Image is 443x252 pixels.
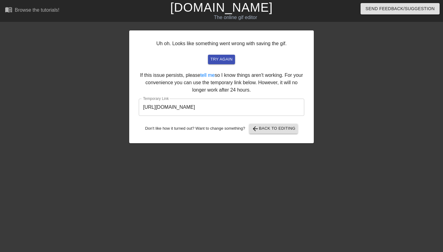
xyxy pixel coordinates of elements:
[170,1,273,14] a: [DOMAIN_NAME]
[210,56,233,63] span: try again
[5,6,12,13] span: menu_book
[129,30,314,143] div: Uh oh. Looks like something went wrong with saving the gif. If this issue persists, please so I k...
[361,3,440,14] button: Send Feedback/Suggestion
[208,55,235,64] button: try again
[5,6,59,15] a: Browse the tutorials!
[249,124,298,134] button: Back to Editing
[252,125,259,132] span: arrow_back
[365,5,435,13] span: Send Feedback/Suggestion
[252,125,296,132] span: Back to Editing
[200,73,215,78] a: tell me
[139,99,304,116] input: bare
[151,14,320,21] div: The online gif editor
[15,7,59,13] div: Browse the tutorials!
[139,124,304,134] div: Don't like how it turned out? Want to change something?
